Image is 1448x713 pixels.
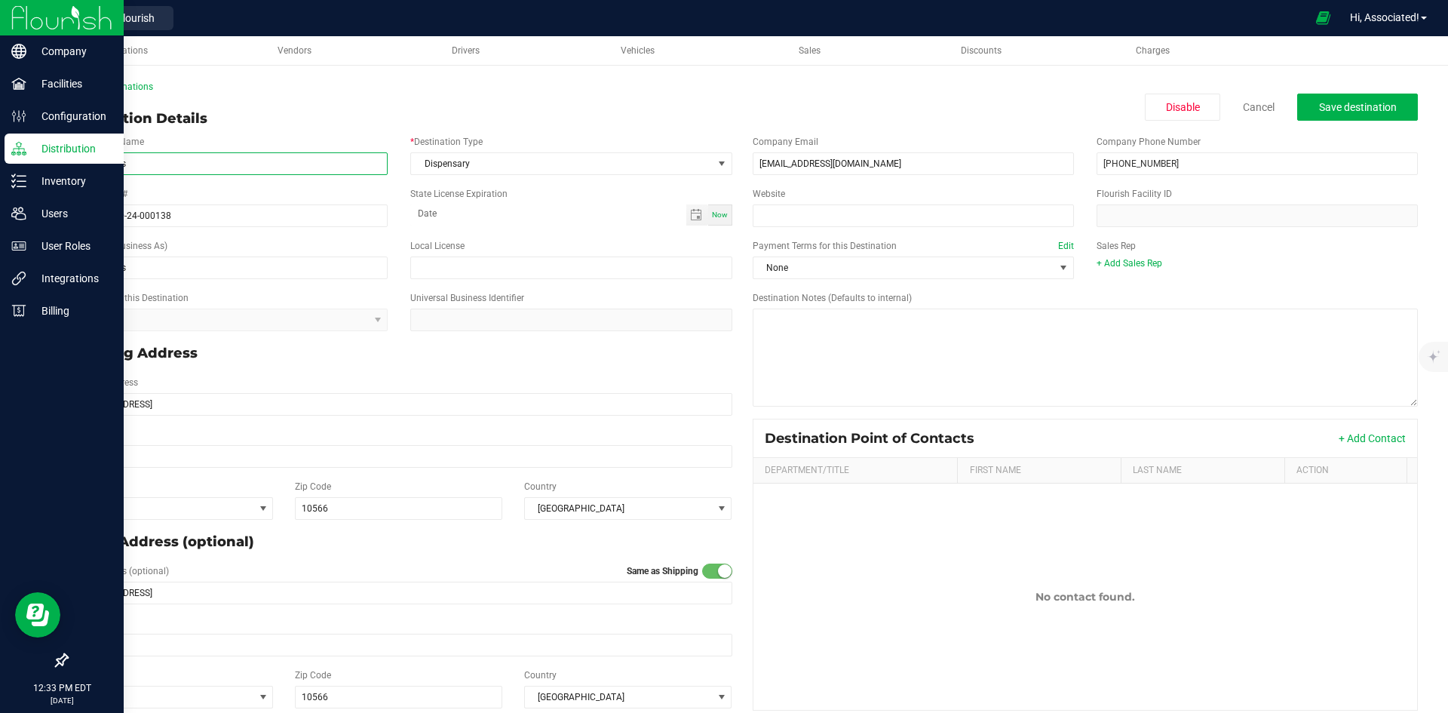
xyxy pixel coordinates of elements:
span: Open Ecommerce Menu [1306,3,1340,32]
label: Website [753,187,785,201]
span: Charges [1136,45,1170,56]
label: Zip Code [295,668,331,682]
label: Same as Shipping [627,564,698,578]
label: Company Phone Number [1097,135,1201,149]
label: Excise Tax for this Destination [66,291,189,305]
span: Save destination [1319,101,1397,113]
inline-svg: Configuration [11,109,26,124]
label: Local License [410,239,465,253]
p: Facilities [26,75,117,93]
span: NY [67,498,253,519]
label: Flourish Facility ID [1097,187,1172,201]
span: Now [712,211,728,219]
p: Inventory [26,172,117,190]
p: Shipping Address [66,343,732,364]
p: Configuration [26,107,117,125]
a: Cancel [1243,100,1275,115]
p: User Roles [26,237,117,255]
a: + Add Sales Rep [1097,258,1162,269]
inline-svg: Inventory [11,174,26,189]
td: No contact found. [753,484,1418,710]
span: Disable [1166,101,1200,113]
span: NY [67,687,253,708]
span: Hi, Associated! [1350,11,1419,23]
span: Discounts [961,45,1002,56]
span: Dispensary [411,153,712,174]
button: Save destination [1297,94,1418,121]
button: + Add Contact [1339,431,1406,446]
label: Country [524,480,557,493]
inline-svg: Facilities [11,76,26,91]
div: Destination Details [66,109,207,129]
label: Universal Business Identifier [410,291,524,305]
iframe: Resource center [15,592,60,638]
span: Vehicles [621,45,655,56]
inline-svg: Users [11,206,26,221]
label: Company Email [753,135,818,149]
span: Vendors [278,45,311,56]
input: Date [410,204,686,223]
p: Distribution [26,140,117,158]
p: 12:33 PM EDT [7,681,117,695]
label: State License Expiration [410,187,508,201]
div: Destination Point of Contacts [765,430,986,447]
inline-svg: User Roles [11,238,26,254]
input: (123) 456-7890 [1097,152,1418,175]
span: [GEOGRAPHIC_DATA] [525,498,713,519]
inline-svg: Billing [11,303,26,318]
th: Department/Title [753,458,958,484]
th: Last Name [1121,458,1284,484]
p: Billing [26,302,117,320]
p: [DATE] [7,695,117,706]
inline-svg: Distribution [11,141,26,156]
label: Sales Rep [1097,239,1136,253]
span: Drivers [452,45,480,56]
span: [GEOGRAPHIC_DATA] [525,687,713,708]
inline-svg: Integrations [11,271,26,286]
th: First Name [957,458,1121,484]
label: Country [524,668,557,682]
inline-svg: Company [11,44,26,59]
p: Billing Address (optional) [66,532,732,552]
th: Action [1284,458,1407,484]
label: Payment Terms for this Destination [753,239,1074,253]
button: Disable [1145,94,1220,121]
a: Edit [1058,241,1074,251]
p: Integrations [26,269,117,287]
span: Sales [799,45,821,56]
span: Toggle calendar [686,204,708,226]
p: Users [26,204,117,223]
p: Company [26,42,117,60]
span: None [753,257,1054,278]
label: Zip Code [295,480,331,493]
label: Destination Notes (Defaults to internal) [753,291,912,305]
label: Destination Type [410,135,483,149]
